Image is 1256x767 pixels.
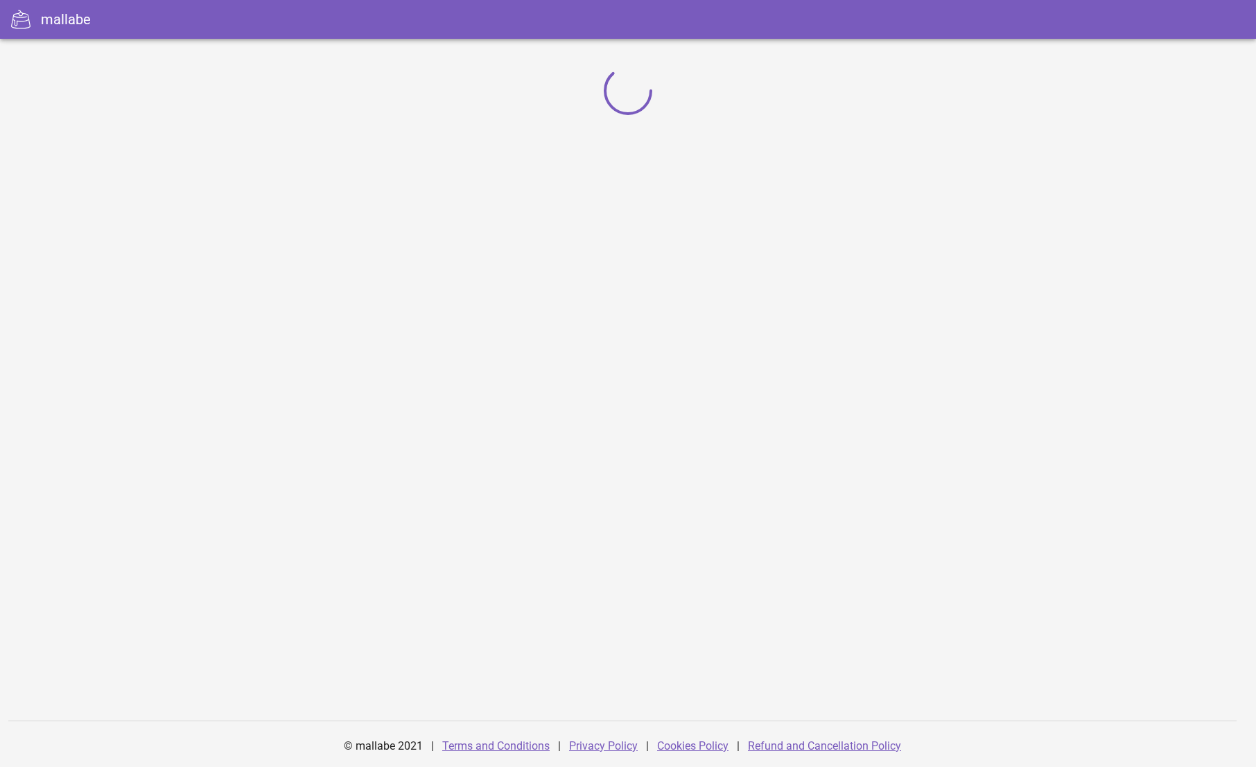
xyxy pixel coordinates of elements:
[646,730,649,763] div: |
[737,730,740,763] div: |
[748,739,901,752] a: Refund and Cancellation Policy
[442,739,550,752] a: Terms and Conditions
[558,730,561,763] div: |
[569,739,638,752] a: Privacy Policy
[335,730,431,763] div: © mallabe 2021
[41,9,91,30] div: mallabe
[657,739,729,752] a: Cookies Policy
[431,730,434,763] div: |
